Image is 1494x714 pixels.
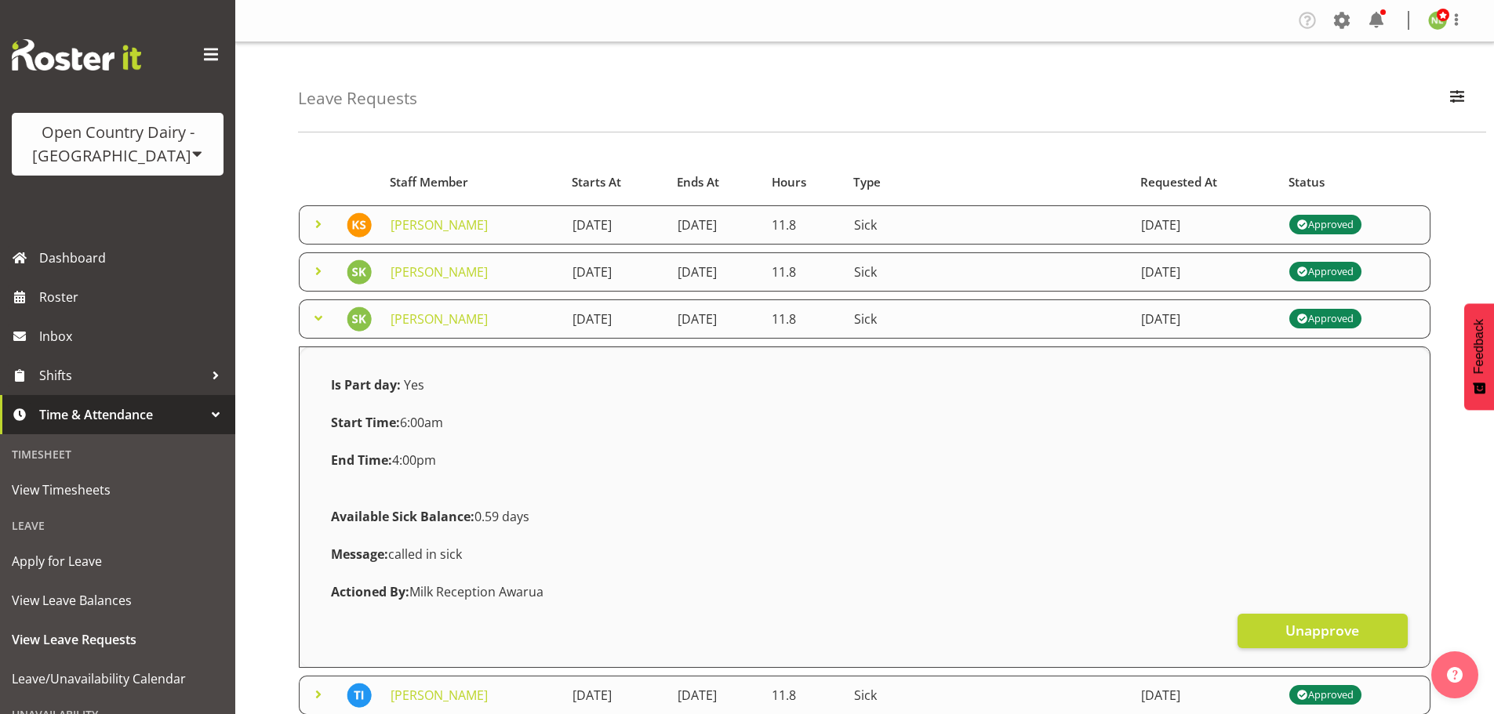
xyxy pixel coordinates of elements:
span: Hours [772,173,806,191]
div: Approved [1297,686,1354,705]
span: 4:00pm [331,451,436,469]
button: Feedback - Show survey [1464,303,1494,410]
a: [PERSON_NAME] [391,263,488,281]
td: 11.8 [762,299,845,339]
span: View Timesheets [12,478,224,502]
span: View Leave Balances [12,589,224,612]
span: Status [1289,173,1325,191]
button: Unapprove [1238,614,1408,648]
a: View Leave Requests [4,620,231,659]
span: Requested At [1140,173,1217,191]
td: [DATE] [668,205,762,245]
span: Dashboard [39,246,227,270]
h4: Leave Requests [298,89,417,107]
div: Approved [1297,310,1354,328]
span: View Leave Requests [12,628,224,651]
span: Type [853,173,881,191]
span: Apply for Leave [12,549,224,573]
a: [PERSON_NAME] [391,310,488,328]
td: [DATE] [1132,252,1280,292]
div: Leave [4,509,231,542]
a: View Leave Balances [4,581,231,620]
span: Roster [39,285,227,309]
td: [DATE] [668,252,762,292]
span: Unapprove [1285,620,1359,640]
span: 6:00am [331,414,443,431]
span: Staff Member [390,173,468,191]
td: Sick [845,205,1132,245]
img: steffan-kennard9760.jpg [347,259,372,285]
img: steffan-kennard9760.jpg [347,306,372,332]
td: [DATE] [563,252,668,292]
img: Rosterit website logo [12,39,141,71]
strong: Actioned By: [331,583,409,600]
td: 11.8 [762,205,845,245]
td: [DATE] [563,299,668,339]
td: [DATE] [563,205,668,245]
a: [PERSON_NAME] [391,687,488,704]
span: Leave/Unavailability Calendar [12,667,224,690]
div: Approved [1297,216,1354,234]
a: Apply for Leave [4,542,231,581]
div: 0.59 days [322,498,1408,535]
div: Milk Reception Awarua [322,573,1408,611]
a: View Timesheets [4,470,231,509]
div: Approved [1297,263,1354,281]
span: Time & Attendance [39,403,204,426]
div: Open Country Dairy - [GEOGRAPHIC_DATA] [27,121,208,168]
span: Shifts [39,364,204,387]
span: Yes [404,376,424,393]
span: Feedback [1472,319,1486,374]
strong: Is Part day: [331,376,401,393]
td: Sick [845,252,1132,292]
div: Timesheet [4,438,231,470]
img: tama-irvine10093.jpg [347,683,372,708]
td: [DATE] [1132,205,1280,245]
td: Sick [845,299,1132,339]
img: nicole-lloyd7454.jpg [1428,11,1447,30]
a: [PERSON_NAME] [391,216,488,234]
span: Inbox [39,324,227,348]
td: [DATE] [668,299,762,339]
a: Leave/Unavailability Calendar [4,659,231,698]
img: kevin-stuck7439.jpg [347,212,372,237]
span: Ends At [677,173,719,191]
td: 11.8 [762,252,845,292]
strong: Available Sick Balance: [331,508,474,525]
strong: Start Time: [331,414,400,431]
strong: End Time: [331,451,392,469]
img: help-xxl-2.png [1447,667,1463,683]
strong: Message: [331,545,388,563]
button: Filter Employees [1441,82,1474,116]
span: Starts At [572,173,621,191]
td: [DATE] [1132,299,1280,339]
div: called in sick [322,535,1408,573]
